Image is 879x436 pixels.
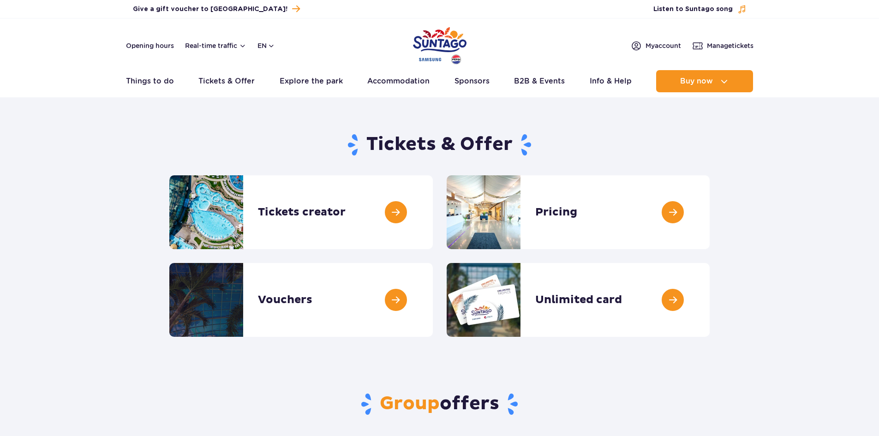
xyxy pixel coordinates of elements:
[646,41,681,50] span: My account
[198,70,255,92] a: Tickets & Offer
[280,70,343,92] a: Explore the park
[133,5,287,14] span: Give a gift voucher to [GEOGRAPHIC_DATA]!
[692,40,753,51] a: Managetickets
[590,70,632,92] a: Info & Help
[707,41,753,50] span: Manage tickets
[454,70,490,92] a: Sponsors
[653,5,733,14] span: Listen to Suntago song
[169,133,710,157] h1: Tickets & Offer
[126,70,174,92] a: Things to do
[514,70,565,92] a: B2B & Events
[653,5,747,14] button: Listen to Suntago song
[380,392,440,415] span: Group
[680,77,713,85] span: Buy now
[656,70,753,92] button: Buy now
[185,42,246,49] button: Real-time traffic
[133,3,300,15] a: Give a gift voucher to [GEOGRAPHIC_DATA]!
[257,41,275,50] button: en
[126,41,174,50] a: Opening hours
[367,70,430,92] a: Accommodation
[169,392,710,416] h2: offers
[413,23,466,66] a: Park of Poland
[631,40,681,51] a: Myaccount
